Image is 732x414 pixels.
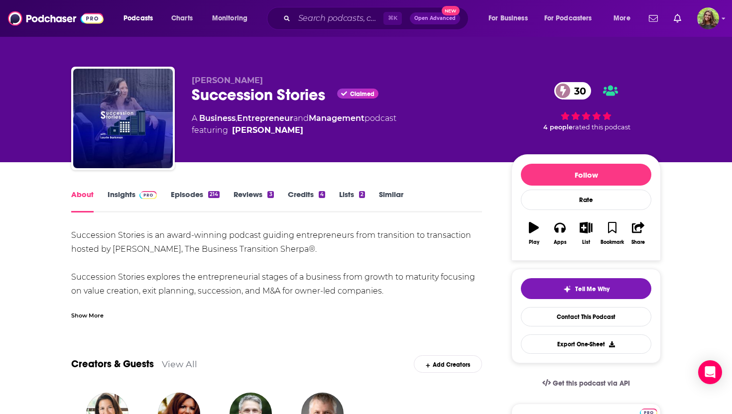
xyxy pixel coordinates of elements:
[511,76,661,137] div: 30 4 peoplerated this podcast
[71,358,154,370] a: Creators & Guests
[543,123,573,131] span: 4 people
[625,215,651,251] button: Share
[171,11,193,25] span: Charts
[631,239,645,245] div: Share
[192,76,263,85] span: [PERSON_NAME]
[573,123,630,131] span: rated this podcast
[309,113,365,123] a: Management
[139,191,157,199] img: Podchaser Pro
[697,7,719,29] span: Logged in as reagan34226
[71,228,482,410] div: Succession Stories is an award-winning podcast guiding entrepreneurs from transition to transacti...
[563,285,571,293] img: tell me why sparkle
[383,12,402,25] span: ⌘ K
[71,190,94,212] a: About
[538,10,607,26] button: open menu
[582,239,590,245] div: List
[205,10,260,26] button: open menu
[165,10,199,26] a: Charts
[414,355,482,373] div: Add Creators
[350,92,374,97] span: Claimed
[192,112,396,136] div: A podcast
[544,11,592,25] span: For Podcasters
[599,215,625,251] button: Bookmark
[534,371,638,396] a: Get this podcast via API
[359,191,365,198] div: 2
[607,10,643,26] button: open menu
[8,9,104,28] img: Podchaser - Follow, Share and Rate Podcasts
[521,307,651,326] a: Contact This Podcast
[339,190,365,212] a: Lists2
[232,124,303,136] a: Laurie Barkman
[288,190,325,212] a: Credits4
[117,10,166,26] button: open menu
[698,360,722,384] div: Open Intercom Messenger
[564,82,591,100] span: 30
[529,239,539,245] div: Play
[575,285,610,293] span: Tell Me Why
[697,7,719,29] button: Show profile menu
[234,190,273,212] a: Reviews3
[108,190,157,212] a: InsightsPodchaser Pro
[192,124,396,136] span: featuring
[553,379,630,388] span: Get this podcast via API
[488,11,528,25] span: For Business
[319,191,325,198] div: 4
[442,6,460,15] span: New
[171,190,220,212] a: Episodes214
[410,12,460,24] button: Open AdvancedNew
[554,239,567,245] div: Apps
[294,10,383,26] input: Search podcasts, credits, & more...
[601,239,624,245] div: Bookmark
[645,10,662,27] a: Show notifications dropdown
[521,164,651,186] button: Follow
[236,113,237,123] span: ,
[379,190,403,212] a: Similar
[547,215,573,251] button: Apps
[670,10,685,27] a: Show notifications dropdown
[573,215,599,251] button: List
[199,113,236,123] a: Business
[73,69,173,168] img: Succession Stories
[237,113,293,123] a: Entrepreneur
[613,11,630,25] span: More
[521,278,651,299] button: tell me why sparkleTell Me Why
[482,10,540,26] button: open menu
[521,190,651,210] div: Rate
[521,334,651,354] button: Export One-Sheet
[697,7,719,29] img: User Profile
[554,82,591,100] a: 30
[293,113,309,123] span: and
[267,191,273,198] div: 3
[414,16,456,21] span: Open Advanced
[208,191,220,198] div: 214
[123,11,153,25] span: Podcasts
[521,215,547,251] button: Play
[162,359,197,369] a: View All
[276,7,478,30] div: Search podcasts, credits, & more...
[212,11,247,25] span: Monitoring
